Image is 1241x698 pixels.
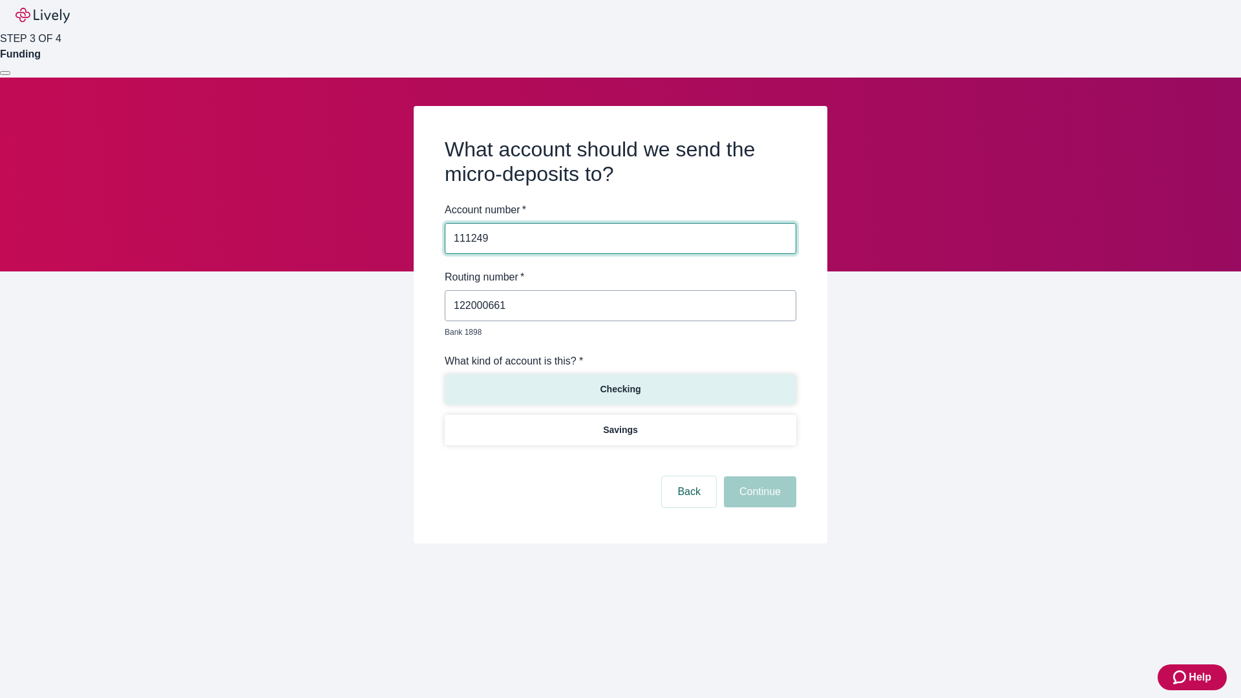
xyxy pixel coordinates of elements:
p: Bank 1898 [445,326,787,338]
label: What kind of account is this? * [445,354,583,369]
label: Account number [445,202,526,218]
button: Zendesk support iconHelp [1158,664,1227,690]
button: Back [662,476,716,507]
h2: What account should we send the micro-deposits to? [445,137,796,187]
button: Checking [445,374,796,405]
span: Help [1189,670,1211,685]
p: Checking [600,383,641,396]
img: Lively [16,8,70,23]
label: Routing number [445,270,524,285]
button: Savings [445,415,796,445]
p: Savings [603,423,638,437]
svg: Zendesk support icon [1173,670,1189,685]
